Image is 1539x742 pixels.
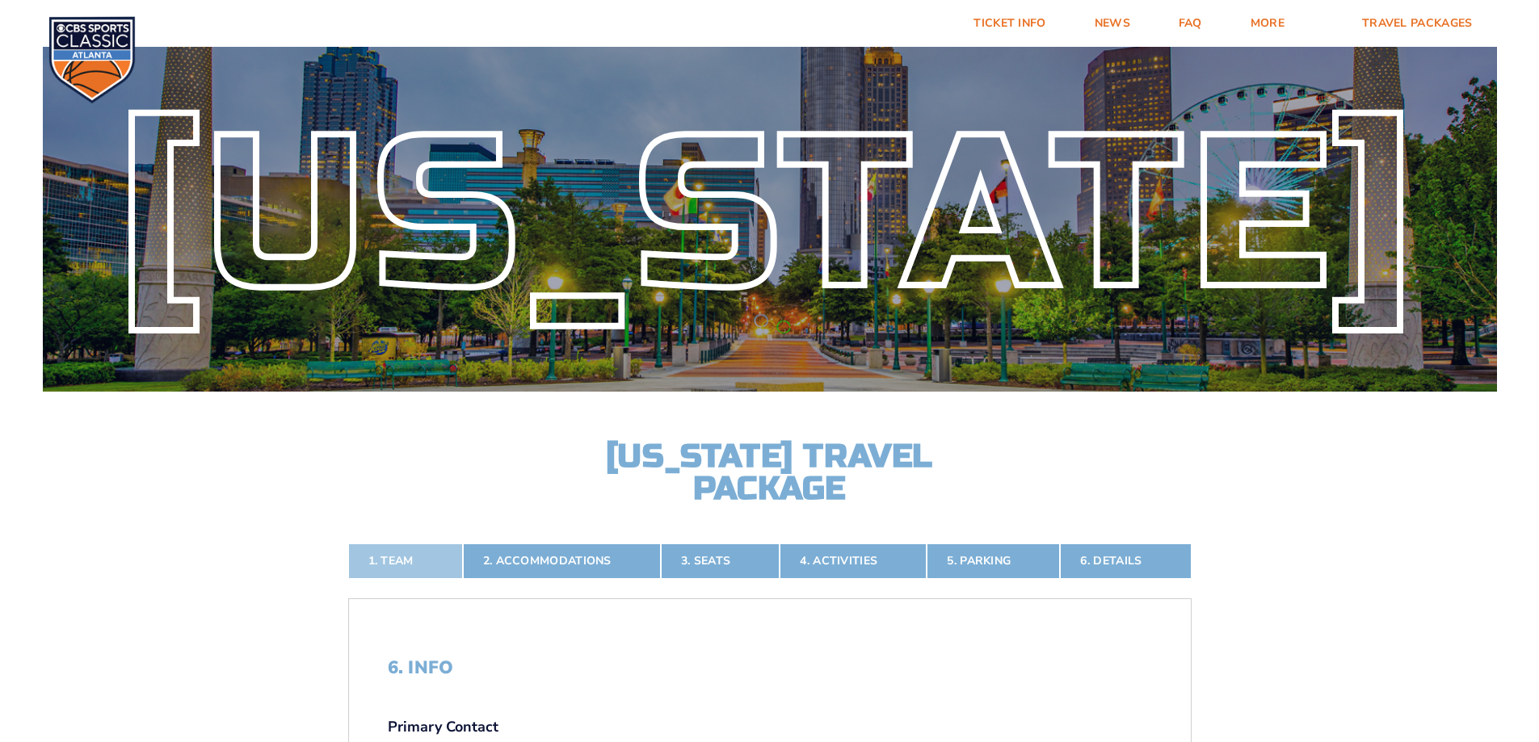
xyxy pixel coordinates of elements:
[927,543,1060,579] a: 5. Parking
[43,129,1497,301] div: [US_STATE]
[48,16,136,103] img: CBS Sports Classic
[388,717,498,737] strong: Primary Contact
[463,543,661,579] a: 2. Accommodations
[592,440,948,505] h2: [US_STATE] Travel Package
[388,657,1152,678] h2: 6. Info
[348,543,463,579] a: 1. Team
[780,543,927,579] a: 4. Activities
[661,543,780,579] a: 3. Seats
